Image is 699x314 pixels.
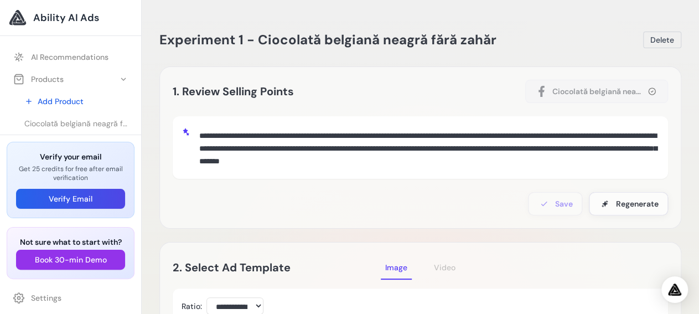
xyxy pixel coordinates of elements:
[16,236,125,248] h3: Not sure what to start with?
[18,114,134,133] a: Ciocolată belgiană neagră fără zahăr
[9,9,132,27] a: Ability AI Ads
[173,259,381,276] h2: 2. Select Ad Template
[24,118,128,129] span: Ciocolată belgiană neagră fără zahăr
[434,262,455,272] span: Video
[182,301,202,312] label: Ratio:
[661,276,688,303] div: Open Intercom Messenger
[16,164,125,182] p: Get 25 credits for free after email verification
[555,198,573,209] span: Save
[616,198,659,209] span: Regenerate
[552,86,641,97] span: Ciocolată belgiană neagră fără zahăr
[525,80,668,103] button: Ciocolată belgiană neagră fără zahăr
[7,288,134,308] a: Settings
[429,255,460,280] button: Video
[385,262,407,272] span: Image
[7,69,134,89] button: Products
[18,91,134,111] a: Add Product
[16,189,125,209] button: Verify Email
[33,10,99,25] span: Ability AI Ads
[13,74,64,85] div: Products
[16,250,125,270] button: Book 30-min Demo
[173,83,294,100] h2: 1. Review Selling Points
[7,47,134,67] a: AI Recommendations
[381,255,412,280] button: Image
[16,151,125,162] h3: Verify your email
[643,32,681,48] button: Delete
[650,34,674,45] span: Delete
[528,192,582,215] button: Save
[589,192,668,215] button: Regenerate
[159,31,496,48] span: Experiment 1 - Ciocolată belgiană neagră fără zahăr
